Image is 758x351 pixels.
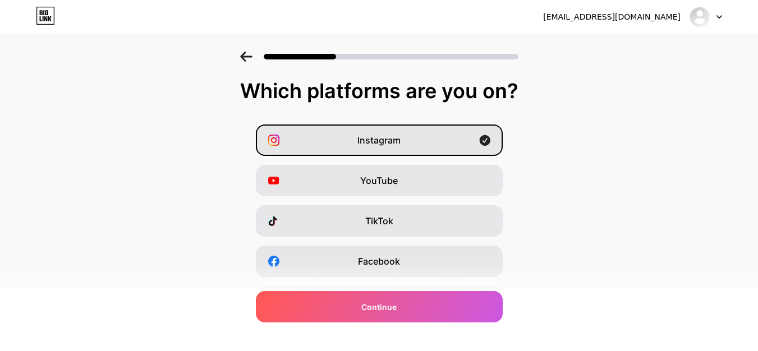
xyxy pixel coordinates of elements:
[357,133,401,147] span: Instagram
[358,255,400,268] span: Facebook
[11,80,747,102] div: Which platforms are you on?
[361,301,397,313] span: Continue
[365,214,393,228] span: TikTok
[360,174,398,187] span: YouTube
[543,11,681,23] div: [EMAIL_ADDRESS][DOMAIN_NAME]
[344,335,414,349] span: Buy Me a Coffee
[689,6,710,27] img: ameliasmithh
